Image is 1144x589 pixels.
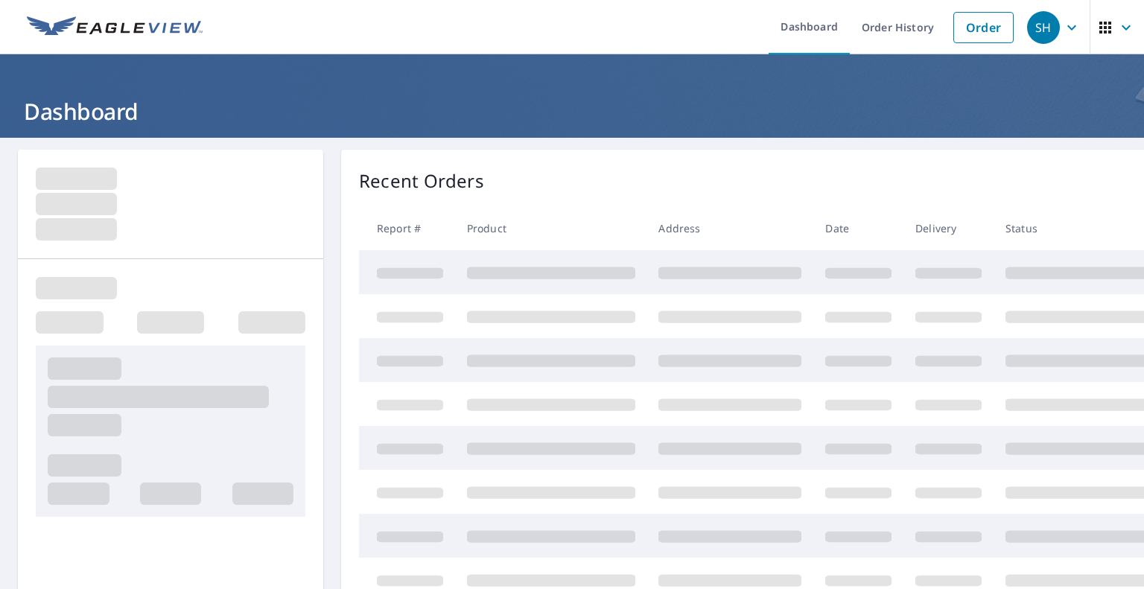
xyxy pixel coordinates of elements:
th: Delivery [903,206,994,250]
th: Product [455,206,647,250]
div: SH [1027,11,1060,44]
th: Address [646,206,813,250]
h1: Dashboard [18,96,1126,127]
a: Order [953,12,1014,43]
img: EV Logo [27,16,203,39]
th: Date [813,206,903,250]
p: Recent Orders [359,168,484,194]
th: Report # [359,206,455,250]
